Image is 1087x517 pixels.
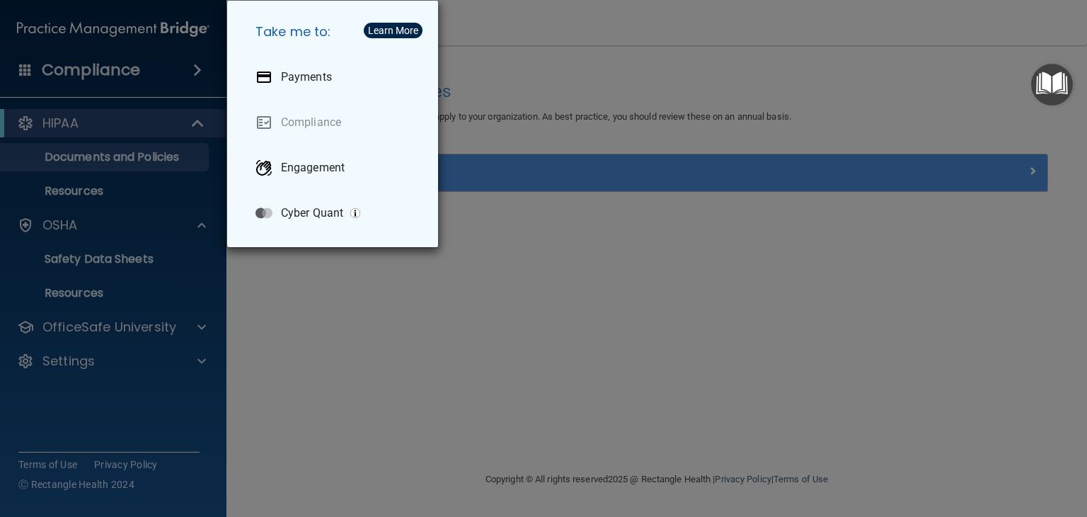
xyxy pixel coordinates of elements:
[244,12,427,52] h5: Take me to:
[281,70,332,84] p: Payments
[244,148,427,188] a: Engagement
[244,193,427,233] a: Cyber Quant
[281,206,343,220] p: Cyber Quant
[244,57,427,97] a: Payments
[281,161,345,175] p: Engagement
[244,103,427,142] a: Compliance
[364,23,422,38] button: Learn More
[1031,64,1073,106] button: Open Resource Center
[368,25,418,35] div: Learn More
